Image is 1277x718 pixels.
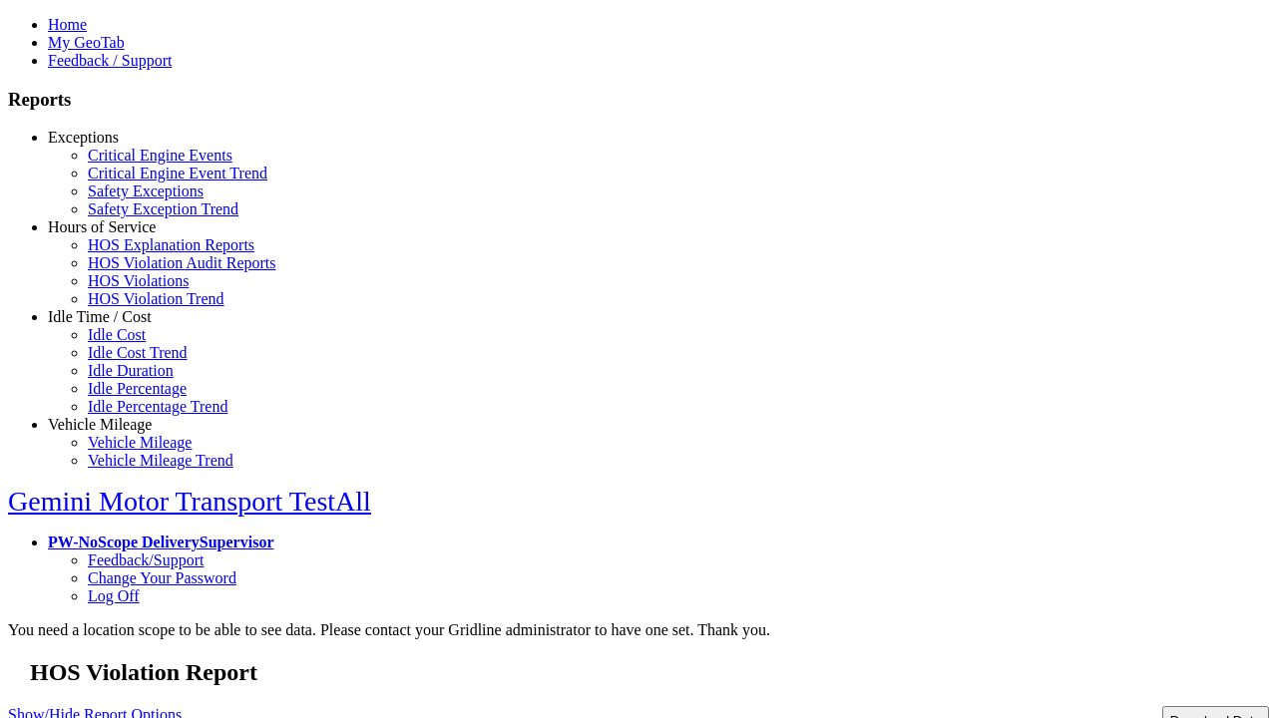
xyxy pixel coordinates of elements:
a: HOS Violation Trend [88,290,224,307]
a: Hours of Service [48,218,156,235]
a: Critical Engine Event Trend [88,165,267,181]
a: My GeoTab [48,34,125,51]
a: Critical Engine Events [88,147,232,164]
a: HOS Violation Audit Reports [88,254,276,271]
a: Idle Duration [88,362,174,379]
a: Idle Cost Trend [88,344,188,361]
a: Idle Percentage [88,380,187,397]
a: Idle Percentage Trend [88,398,227,415]
a: Vehicle Mileage Trend [88,452,233,469]
div: You need a location scope to be able to see data. Please contact your Gridline administrator to h... [8,621,1269,639]
a: Idle Time / Cost [48,308,152,325]
a: Vehicle Mileage [88,434,192,451]
a: Exceptions [48,129,119,146]
a: Feedback / Support [48,52,172,69]
a: Feedback/Support [88,551,204,568]
a: HOS Explanation Reports [88,236,254,253]
a: Log Off [88,587,140,604]
a: Gemini Motor Transport TestAll [8,486,371,517]
h3: Reports [8,89,1269,111]
a: PW-NoScope DeliverySupervisor [48,534,273,550]
h2: HOS Violation Report [30,659,1269,686]
a: Safety Exceptions [88,182,204,199]
a: Home [48,16,87,33]
a: Idle Cost [88,326,146,343]
a: Vehicle Mileage [48,416,152,433]
a: Safety Exception Trend [88,200,238,217]
a: Change Your Password [88,569,236,586]
a: HOS Violations [88,272,189,289]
